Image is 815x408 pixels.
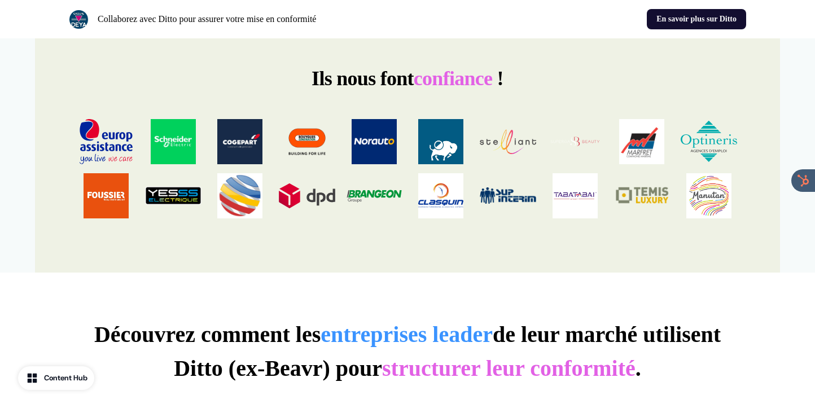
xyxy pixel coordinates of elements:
span: structurer leur conformité [382,356,636,381]
a: En savoir plus sur Ditto [647,9,746,29]
p: Collaborez avec Ditto pour assurer votre mise en conformité [98,12,316,26]
div: Content Hub [44,372,87,384]
span: entreprises leader [321,322,493,347]
span: confiance [414,67,493,90]
button: Content Hub [18,366,94,390]
p: Découvrez comment les de leur marché utilisent Ditto (ex-Beavr) pour . [69,318,746,385]
p: Ils nous font ! [312,65,503,92]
